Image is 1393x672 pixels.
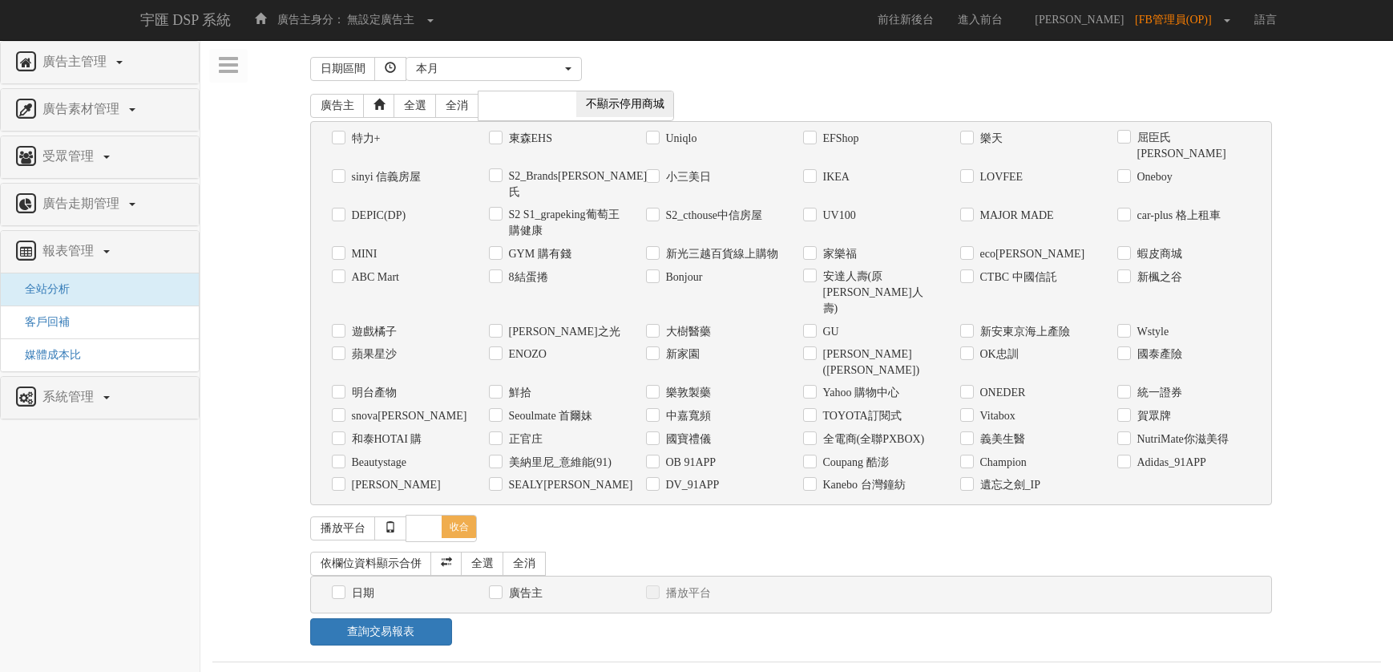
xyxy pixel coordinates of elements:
label: 蘋果星沙 [348,346,397,362]
label: MAJOR MADE [976,208,1054,224]
label: ENOZO [505,346,547,362]
span: [PERSON_NAME] [1027,14,1132,26]
label: 樂天 [976,131,1003,147]
a: 全選 [394,94,437,118]
label: S2_cthouse中信房屋 [662,208,763,224]
label: 蝦皮商城 [1133,246,1182,262]
label: 東森EHS [505,131,552,147]
label: Yahoo 購物中心 [819,385,899,401]
label: 日期 [348,585,374,601]
span: 無設定廣告主 [347,14,414,26]
span: 廣告走期管理 [38,196,127,210]
label: Champion [976,455,1027,471]
label: 樂敦製藥 [662,385,711,401]
label: 義美生醫 [976,431,1025,447]
a: 廣告主管理 [13,50,187,75]
a: 廣告素材管理 [13,97,187,123]
label: 統一證券 [1133,385,1182,401]
a: 查詢交易報表 [310,618,453,646]
label: CTBC 中國信託 [976,269,1057,285]
a: 全站分析 [13,283,70,295]
label: Coupang 酷澎 [819,455,889,471]
label: SEALY[PERSON_NAME] [505,477,622,493]
label: Beautystage [348,455,406,471]
label: 大樹醫藥 [662,324,711,340]
label: ONEDER [976,385,1026,401]
a: 全消 [435,94,478,118]
label: Adidas_91APP [1133,455,1206,471]
label: 新安東京海上產險 [976,324,1070,340]
label: [PERSON_NAME]([PERSON_NAME]) [819,346,936,379]
span: 廣告素材管理 [38,102,127,115]
label: 播放平台 [662,585,711,601]
label: 國寶禮儀 [662,431,711,447]
label: OB 91APP [662,455,717,471]
a: 全選 [461,552,504,576]
div: 本月 [416,61,562,77]
label: 國泰產險 [1133,346,1182,362]
button: 本月 [406,57,582,81]
label: S2 S1_grapeking葡萄王購健康 [505,207,622,239]
label: TOYOTA訂閱式 [819,408,902,424]
label: LOVFEE [976,169,1024,185]
label: Bonjour [662,269,703,285]
a: 系統管理 [13,385,187,411]
label: eco[PERSON_NAME] [976,246,1085,262]
label: 屈臣氏[PERSON_NAME] [1133,130,1250,162]
label: [PERSON_NAME] [348,477,441,493]
span: 收合 [442,516,477,538]
label: 中嘉寬頻 [662,408,711,424]
label: Vitabox [976,408,1015,424]
label: NutriMate你滋美得 [1133,431,1229,447]
label: 賀眾牌 [1133,408,1171,424]
a: 媒體成本比 [13,349,81,361]
a: 受眾管理 [13,144,187,170]
label: Seoulmate 首爾妹 [505,408,593,424]
label: GU [819,324,839,340]
span: 廣告主管理 [38,55,115,68]
label: 遊戲橘子 [348,324,397,340]
label: 正官庄 [505,431,543,447]
a: 全消 [503,552,546,576]
span: 客戶回補 [13,316,70,328]
label: MINI [348,246,378,262]
label: OK忠訓 [976,346,1019,362]
label: DEPIC(DP) [348,208,406,224]
label: car-plus 格上租車 [1133,208,1221,224]
label: Oneboy [1133,169,1173,185]
label: Uniqlo [662,131,697,147]
label: 家樂福 [819,246,857,262]
label: 全電商(全聯PXBOX) [819,431,925,447]
label: 明台產物 [348,385,397,401]
span: 廣告主身分： [277,14,345,26]
label: Wstyle [1133,324,1169,340]
label: DV_91APP [662,477,720,493]
label: S2_Brands[PERSON_NAME]氏 [505,168,622,200]
label: GYM 購有錢 [505,246,571,262]
label: 特力+ [348,131,381,147]
label: 新楓之谷 [1133,269,1182,285]
a: 報表管理 [13,239,187,265]
label: snova[PERSON_NAME] [348,408,465,424]
label: ABC Mart [348,269,400,285]
label: 8結蛋捲 [505,269,548,285]
label: 新光三越百貨線上購物 [662,246,778,262]
label: 安達人壽(原[PERSON_NAME]人壽) [819,269,936,317]
span: 系統管理 [38,390,102,403]
label: 小三美日 [662,169,711,185]
a: 廣告走期管理 [13,192,187,217]
label: 鮮拾 [505,385,531,401]
label: EFShop [819,131,859,147]
span: 受眾管理 [38,149,102,163]
label: UV100 [819,208,856,224]
span: 報表管理 [38,244,102,257]
label: IKEA [819,169,850,185]
label: Kanebo 台灣鐘紡 [819,477,906,493]
label: 廣告主 [505,585,543,601]
label: 和泰HOTAI 購 [348,431,422,447]
span: [FB管理員(OP)] [1135,14,1220,26]
label: 遺忘之劍_IP [976,477,1040,493]
label: 美納里尼_意維能(91) [505,455,612,471]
